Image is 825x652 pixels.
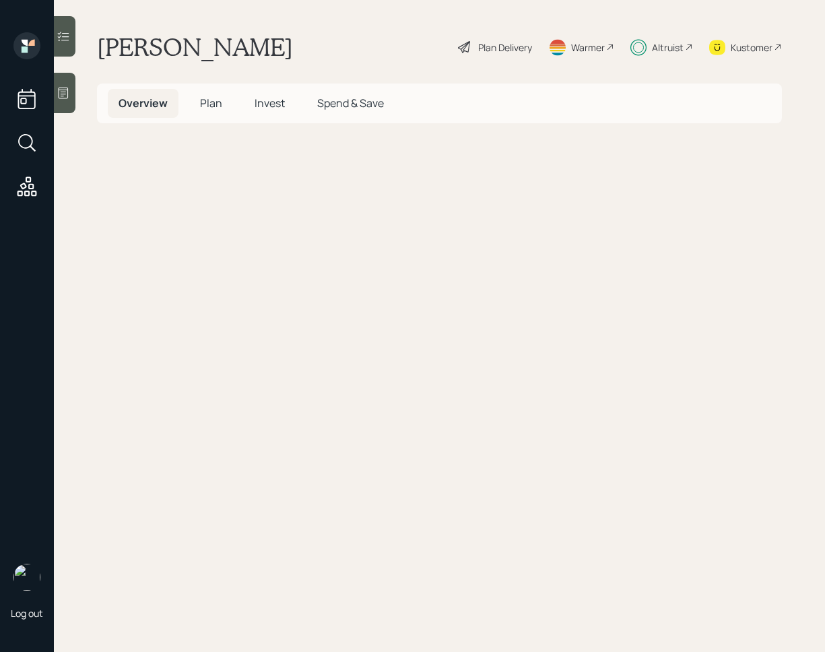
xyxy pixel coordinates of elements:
span: Spend & Save [317,96,384,110]
h1: [PERSON_NAME] [97,32,293,62]
div: Warmer [571,40,605,55]
div: Altruist [652,40,684,55]
div: Plan Delivery [478,40,532,55]
div: Log out [11,607,43,620]
span: Overview [119,96,168,110]
img: retirable_logo.png [13,564,40,591]
span: Plan [200,96,222,110]
div: Kustomer [731,40,772,55]
span: Invest [255,96,285,110]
